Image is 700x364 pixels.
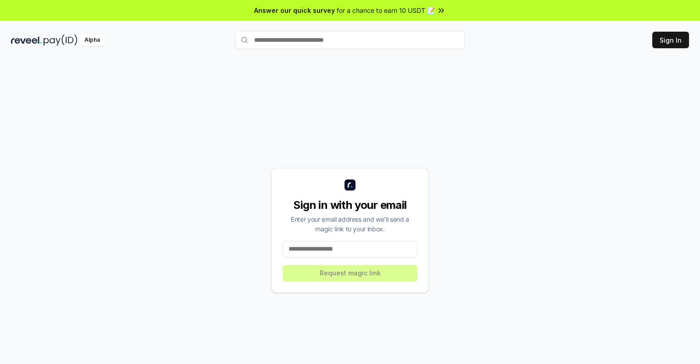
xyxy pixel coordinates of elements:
[652,32,689,48] button: Sign In
[283,198,417,213] div: Sign in with your email
[254,6,335,15] span: Answer our quick survey
[11,34,42,46] img: reveel_dark
[44,34,78,46] img: pay_id
[337,6,435,15] span: for a chance to earn 10 USDT 📝
[283,214,417,234] div: Enter your email address and we’ll send a magic link to your inbox.
[79,34,105,46] div: Alpha
[344,179,356,190] img: logo_small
